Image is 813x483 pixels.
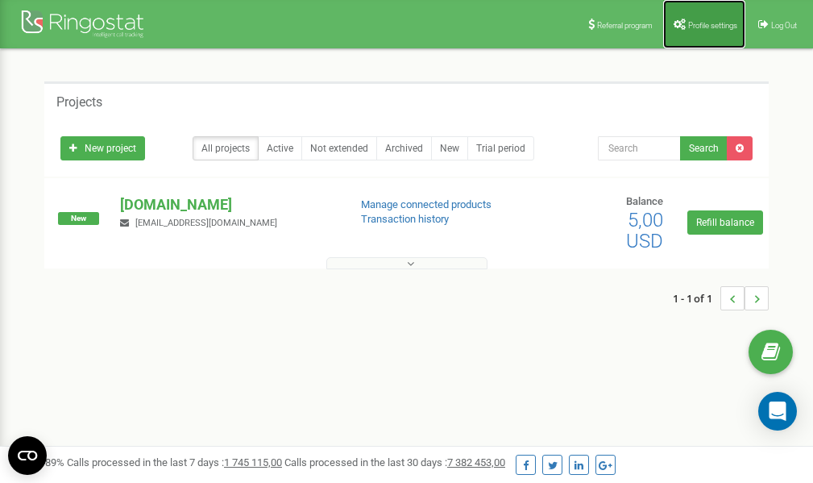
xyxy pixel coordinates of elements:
[60,136,145,160] a: New project
[193,136,259,160] a: All projects
[56,95,102,110] h5: Projects
[301,136,377,160] a: Not extended
[680,136,728,160] button: Search
[597,21,653,30] span: Referral program
[120,194,334,215] p: [DOMAIN_NAME]
[361,213,449,225] a: Transaction history
[771,21,797,30] span: Log Out
[758,392,797,431] div: Open Intercom Messenger
[258,136,302,160] a: Active
[688,21,737,30] span: Profile settings
[361,198,492,210] a: Manage connected products
[467,136,534,160] a: Trial period
[376,136,432,160] a: Archived
[284,456,505,468] span: Calls processed in the last 30 days :
[598,136,681,160] input: Search
[431,136,468,160] a: New
[687,210,763,235] a: Refill balance
[8,436,47,475] button: Open CMP widget
[673,286,720,310] span: 1 - 1 of 1
[224,456,282,468] u: 1 745 115,00
[447,456,505,468] u: 7 382 453,00
[626,195,663,207] span: Balance
[673,270,769,327] nav: ...
[58,212,99,225] span: New
[135,218,277,228] span: [EMAIL_ADDRESS][DOMAIN_NAME]
[626,209,663,252] span: 5,00 USD
[67,456,282,468] span: Calls processed in the last 7 days :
